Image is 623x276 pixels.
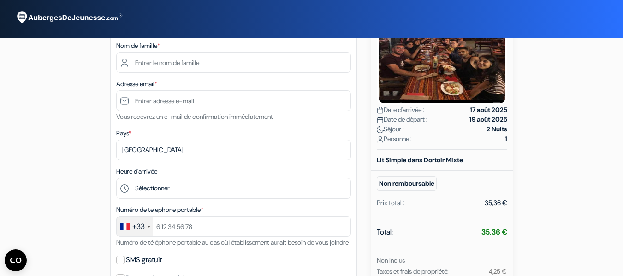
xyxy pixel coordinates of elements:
[377,134,412,144] span: Personne :
[377,124,404,134] span: Séjour :
[377,117,384,123] img: calendar.svg
[116,52,351,73] input: Entrer le nom de famille
[377,107,384,114] img: calendar.svg
[377,136,384,143] img: user_icon.svg
[377,176,437,191] small: Non remboursable
[11,5,126,30] img: AubergesDeJeunesse.com
[377,156,463,164] b: Lit Simple dans Dortoir Mixte
[470,105,507,115] strong: 17 août 2025
[377,267,449,276] small: Taxes et frais de propriété:
[487,124,507,134] strong: 2 Nuits
[116,90,351,111] input: Entrer adresse e-mail
[377,115,427,124] span: Date de départ :
[377,256,405,264] small: Non inclus
[489,267,507,276] small: 4,25 €
[116,129,131,138] label: Pays
[377,227,393,238] span: Total:
[469,115,507,124] strong: 19 août 2025
[481,227,507,237] strong: 35,36 €
[116,41,160,51] label: Nom de famille
[505,134,507,144] strong: 1
[377,198,404,208] div: Prix total :
[116,216,351,237] input: 6 12 34 56 78
[132,221,145,232] div: +33
[377,105,424,115] span: Date d'arrivée :
[116,167,157,176] label: Heure d'arrivée
[117,217,153,236] div: France: +33
[116,79,157,89] label: Adresse email
[116,112,273,121] small: Vous recevrez un e-mail de confirmation immédiatement
[126,253,162,266] label: SMS gratuit
[5,249,27,271] button: CMP-Widget öffnen
[377,126,384,133] img: moon.svg
[116,205,203,215] label: Numéro de telephone portable
[485,198,507,208] div: 35,36 €
[116,238,349,247] small: Numéro de téléphone portable au cas où l'établissement aurait besoin de vous joindre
